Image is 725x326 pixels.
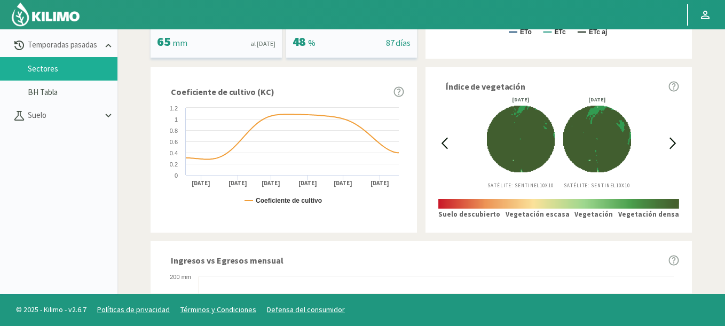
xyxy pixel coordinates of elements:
[228,179,247,187] text: [DATE]
[298,179,317,187] text: [DATE]
[334,179,352,187] text: [DATE]
[170,150,178,156] text: 0.4
[170,274,191,280] text: 200 mm
[563,182,631,189] p: Satélite: Sentinel
[267,305,345,314] a: Defensa del consumidor
[589,28,607,36] text: ETc aj
[574,209,613,220] p: Vegetación
[487,102,555,175] img: a498d0b1-4d04-42d0-b239-d223877af508_-_sentinel_-_2025-04-27.png
[371,179,389,187] text: [DATE]
[170,161,178,168] text: 0.2
[262,179,280,187] text: [DATE]
[175,172,178,179] text: 0
[520,28,532,36] text: ETo
[11,2,81,27] img: Kilimo
[28,64,117,74] a: Sectores
[554,28,565,36] text: ETc
[170,105,178,112] text: 1.2
[180,305,256,314] a: Términos y Condiciones
[157,33,170,50] span: 65
[170,139,178,145] text: 0.6
[446,80,525,93] span: Índice de vegetación
[487,182,555,189] p: Satélite: Sentinel
[192,179,210,187] text: [DATE]
[506,209,570,220] p: Vegetación escasa
[487,97,555,102] div: [DATE]
[171,254,283,267] span: Ingresos vs Egresos mensual
[293,33,306,50] span: 48
[26,109,103,122] p: Suelo
[11,304,92,315] span: © 2025 - Kilimo - v2.6.7
[172,37,187,48] span: mm
[250,39,275,49] div: al [DATE]
[438,199,679,209] img: scale
[28,88,117,97] a: BH Tabla
[171,85,274,98] span: Coeficiente de cultivo (KC)
[616,182,630,188] span: 10X10
[286,5,417,58] kil-mini-card: report-summary-cards.DAYS_ABOVE_THRESHOLD
[386,36,411,49] div: 87 días
[438,209,500,220] p: Suelo descubierto
[175,116,178,123] text: 1
[26,39,103,51] p: Temporadas pasadas
[151,5,282,58] kil-mini-card: report-summary-cards.INITIAL_USEFUL_WATER
[256,197,322,204] text: Coeficiente de cultivo
[563,97,631,102] div: [DATE]
[170,128,178,134] text: 0.8
[308,37,316,48] span: %
[540,182,554,188] span: 10X10
[618,209,679,220] p: Vegetación densa
[563,102,631,175] img: a498d0b1-4d04-42d0-b239-d223877af508_-_sentinel_-_2025-05-02.png
[97,305,170,314] a: Políticas de privacidad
